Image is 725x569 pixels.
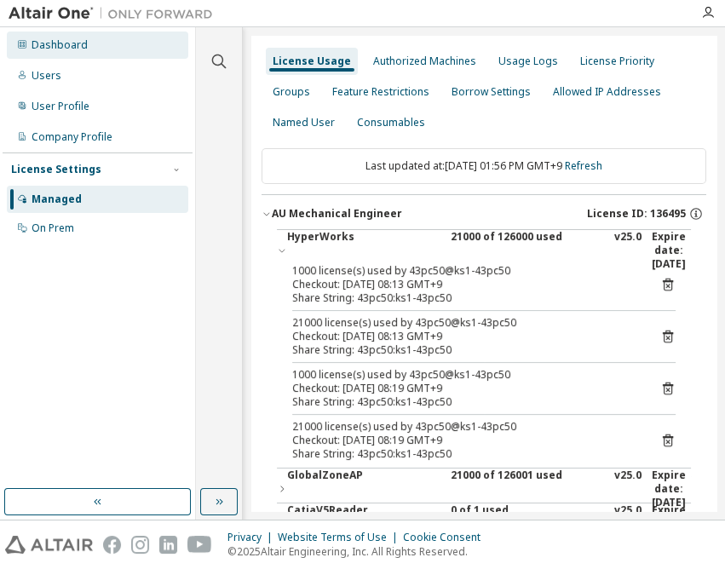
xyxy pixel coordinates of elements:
[614,468,642,509] div: v25.0
[277,230,691,271] button: HyperWorks21000 of 126000 usedv25.0Expire date:[DATE]
[292,343,635,357] div: Share String: 43pc50:ks1-43pc50
[262,148,706,184] div: Last updated at: [DATE] 01:56 PM GMT+9
[373,55,476,68] div: Authorized Machines
[227,544,491,559] p: © 2025 Altair Engineering, Inc. All Rights Reserved.
[587,207,686,221] span: License ID: 136495
[565,158,602,173] a: Refresh
[292,278,635,291] div: Checkout: [DATE] 08:13 GMT+9
[451,468,604,509] div: 21000 of 126001 used
[292,330,635,343] div: Checkout: [DATE] 08:13 GMT+9
[292,316,635,330] div: 21000 license(s) used by 43pc50@ks1-43pc50
[498,55,558,68] div: Usage Logs
[292,382,635,395] div: Checkout: [DATE] 08:19 GMT+9
[278,531,403,544] div: Website Terms of Use
[287,503,691,544] button: CatiaV5Reader0 of 1 usedv25.0Expire date:[DATE]
[103,536,121,554] img: facebook.svg
[403,531,491,544] div: Cookie Consent
[580,55,654,68] div: License Priority
[159,536,177,554] img: linkedin.svg
[32,100,89,113] div: User Profile
[451,230,604,271] div: 21000 of 126000 used
[131,536,149,554] img: instagram.svg
[292,395,635,409] div: Share String: 43pc50:ks1-43pc50
[451,503,604,544] div: 0 of 1 used
[292,291,635,305] div: Share String: 43pc50:ks1-43pc50
[227,531,278,544] div: Privacy
[332,85,429,99] div: Feature Restrictions
[614,503,642,544] div: v25.0
[273,55,351,68] div: License Usage
[287,230,440,271] div: HyperWorks
[273,116,335,129] div: Named User
[292,420,635,434] div: 21000 license(s) used by 43pc50@ks1-43pc50
[292,368,635,382] div: 1000 license(s) used by 43pc50@ks1-43pc50
[287,503,440,544] div: CatiaV5Reader
[292,434,635,447] div: Checkout: [DATE] 08:19 GMT+9
[272,207,402,221] div: AU Mechanical Engineer
[652,468,691,509] div: Expire date: [DATE]
[32,38,88,52] div: Dashboard
[614,230,642,271] div: v25.0
[287,468,440,509] div: GlobalZoneAP
[11,163,101,176] div: License Settings
[357,116,425,129] div: Consumables
[32,221,74,235] div: On Prem
[5,536,93,554] img: altair_logo.svg
[652,230,691,271] div: Expire date: [DATE]
[187,536,212,554] img: youtube.svg
[452,85,531,99] div: Borrow Settings
[262,195,706,233] button: AU Mechanical EngineerLicense ID: 136495
[277,468,691,509] button: GlobalZoneAP21000 of 126001 usedv25.0Expire date:[DATE]
[32,130,112,144] div: Company Profile
[292,447,635,461] div: Share String: 43pc50:ks1-43pc50
[553,85,661,99] div: Allowed IP Addresses
[273,85,310,99] div: Groups
[9,5,222,22] img: Altair One
[292,264,635,278] div: 1000 license(s) used by 43pc50@ks1-43pc50
[32,69,61,83] div: Users
[32,193,82,206] div: Managed
[652,503,691,544] div: Expire date: [DATE]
